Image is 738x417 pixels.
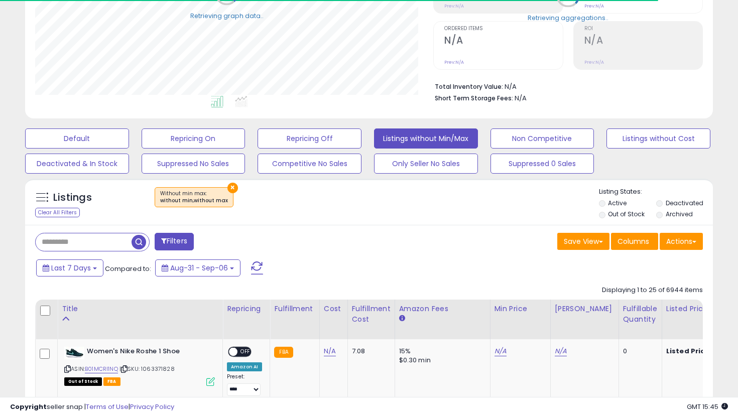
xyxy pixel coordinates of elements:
b: Women's Nike Roshe 1 Shoe [87,347,209,359]
span: Aug-31 - Sep-06 [170,263,228,273]
span: Without min max : [160,190,228,205]
button: Deactivated & In Stock [25,154,129,174]
div: Amazon AI [227,362,262,371]
a: N/A [555,346,567,356]
button: Default [25,128,129,149]
div: Clear All Filters [35,208,80,217]
span: | SKU: 1063371828 [119,365,175,373]
button: Repricing Off [258,128,361,149]
span: All listings that are currently out of stock and unavailable for purchase on Amazon [64,377,102,386]
b: Listed Price: [666,346,712,356]
span: FBA [103,377,120,386]
img: 31vJ3TPk-2L._SL40_.jpg [64,347,84,359]
button: Columns [611,233,658,250]
label: Deactivated [666,199,703,207]
a: Terms of Use [86,402,129,411]
button: Suppressed 0 Sales [490,154,594,174]
div: Retrieving graph data.. [190,11,264,20]
h5: Listings [53,191,92,205]
a: B01MCRI1NQ [85,365,118,373]
label: Active [608,199,627,207]
span: 2025-09-14 15:45 GMT [687,402,728,411]
div: Cost [324,304,343,314]
div: without min,without max [160,197,228,204]
div: Retrieving aggregations.. [528,13,608,22]
button: Non Competitive [490,128,594,149]
div: 15% [399,347,482,356]
div: Displaying 1 to 25 of 6944 items [602,286,703,295]
button: Only Seller No Sales [374,154,478,174]
div: Min Price [495,304,546,314]
span: Columns [618,236,649,246]
button: Competitive No Sales [258,154,361,174]
div: Fulfillment Cost [352,304,391,325]
div: Amazon Fees [399,304,486,314]
button: Last 7 Days [36,259,103,276]
label: Archived [666,210,693,218]
button: Actions [660,233,703,250]
button: Listings without Min/Max [374,128,478,149]
small: Amazon Fees. [399,314,405,323]
button: Aug-31 - Sep-06 [155,259,240,276]
strong: Copyright [10,402,47,411]
div: Repricing [227,304,266,314]
a: N/A [495,346,507,356]
div: 7.08 [352,347,387,356]
a: N/A [324,346,336,356]
div: [PERSON_NAME] [555,304,614,314]
button: Filters [155,233,194,250]
p: Listing States: [599,187,713,197]
span: Last 7 Days [51,263,91,273]
div: Fulfillable Quantity [623,304,658,325]
button: Listings without Cost [606,128,710,149]
a: Privacy Policy [130,402,174,411]
span: Compared to: [105,264,151,273]
div: $0.30 min [399,356,482,365]
button: Repricing On [142,128,245,149]
span: OFF [237,348,254,356]
button: Save View [557,233,609,250]
div: ASIN: [64,347,215,385]
button: Suppressed No Sales [142,154,245,174]
div: 0 [623,347,654,356]
label: Out of Stock [608,210,645,218]
div: Preset: [227,373,262,396]
div: Fulfillment [274,304,315,314]
div: seller snap | | [10,402,174,412]
div: Title [62,304,218,314]
button: × [227,183,238,193]
small: FBA [274,347,293,358]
